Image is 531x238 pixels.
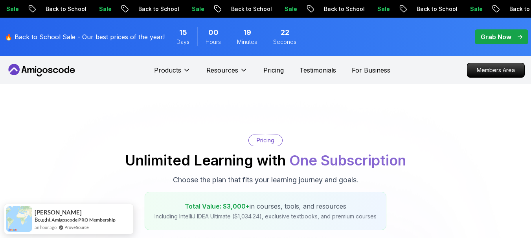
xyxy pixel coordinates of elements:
p: Sale [90,5,115,13]
p: Sale [182,5,208,13]
p: Grab Now [481,32,511,42]
p: Back to School [222,5,275,13]
p: Sale [275,5,300,13]
p: Sale [368,5,393,13]
span: Minutes [237,38,257,46]
p: Pricing [257,136,274,144]
img: provesource social proof notification image [6,206,32,232]
p: Choose the plan that fits your learning journey and goals. [173,174,358,185]
span: [PERSON_NAME] [35,209,82,216]
a: Members Area [467,63,525,78]
button: Resources [206,65,248,81]
span: an hour ago [35,224,57,231]
a: For Business [352,65,390,75]
span: Total Value: $3,000+ [185,202,250,210]
p: Sale [461,5,486,13]
span: 0 Hours [208,27,219,38]
a: Amigoscode PRO Membership [51,217,116,223]
button: Products [154,65,191,81]
span: Hours [206,38,221,46]
span: 22 Seconds [281,27,289,38]
span: Bought [35,216,51,223]
span: Seconds [273,38,296,46]
span: One Subscription [289,152,406,169]
h2: Unlimited Learning with [125,153,406,168]
p: Products [154,65,181,75]
a: Testimonials [299,65,336,75]
p: in courses, tools, and resources [154,202,377,211]
p: 🔥 Back to School Sale - Our best prices of the year! [5,32,165,42]
span: 19 Minutes [243,27,251,38]
p: Back to School [36,5,90,13]
p: Resources [206,65,238,75]
p: Including IntelliJ IDEA Ultimate ($1,034.24), exclusive textbooks, and premium courses [154,213,377,220]
p: Back to School [129,5,182,13]
p: Back to School [314,5,368,13]
a: ProveSource [64,224,89,231]
span: 15 Days [179,27,187,38]
p: Members Area [467,63,524,77]
span: Days [176,38,189,46]
p: Back to School [407,5,461,13]
a: Pricing [263,65,284,75]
